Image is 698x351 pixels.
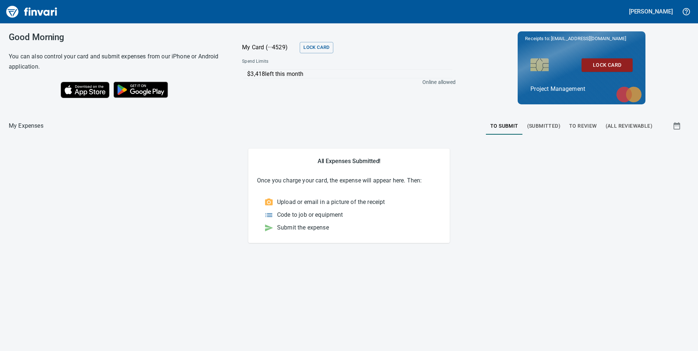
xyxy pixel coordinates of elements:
[525,35,638,42] p: Receipts to:
[627,6,675,17] button: [PERSON_NAME]
[242,43,297,52] p: My Card (···4529)
[9,121,43,130] nav: breadcrumb
[666,117,689,135] button: Show transactions within a particular date range
[236,78,456,86] p: Online allowed
[606,121,652,131] span: (All Reviewable)
[277,198,385,207] p: Upload or email in a picture of the receipt
[613,83,645,106] img: mastercard.svg
[490,121,518,131] span: To Submit
[110,78,172,102] img: Get it on Google Play
[277,223,329,232] p: Submit the expense
[629,8,673,15] h5: [PERSON_NAME]
[569,121,597,131] span: To Review
[303,43,329,52] span: Lock Card
[300,42,333,53] button: Lock Card
[550,35,627,42] span: [EMAIL_ADDRESS][DOMAIN_NAME]
[4,3,59,20] img: Finvari
[277,211,343,219] p: Code to job or equipment
[257,157,441,165] h5: All Expenses Submitted!
[9,32,224,42] h3: Good Morning
[242,58,361,65] span: Spend Limits
[527,121,560,131] span: (Submitted)
[582,58,633,72] button: Lock Card
[247,70,452,78] p: $3,418 left this month
[530,85,633,93] p: Project Management
[587,61,627,70] span: Lock Card
[61,82,110,98] img: Download on the App Store
[257,176,441,185] p: Once you charge your card, the expense will appear here. Then:
[9,51,224,72] h6: You can also control your card and submit expenses from our iPhone or Android application.
[9,121,43,130] p: My Expenses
